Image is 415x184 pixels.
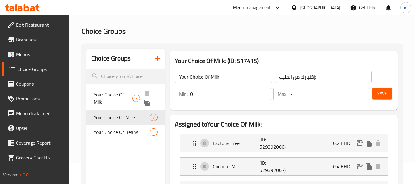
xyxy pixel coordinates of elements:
[16,21,65,29] span: Edit Restaurant
[150,129,157,135] span: 1
[143,89,152,98] button: delete
[133,96,140,101] span: 7
[16,139,65,147] span: Coverage Report
[364,162,374,171] button: duplicate
[2,91,69,106] a: Promotions
[94,114,150,121] span: Your Choice Of Milk:
[2,135,69,150] a: Coverage Report
[3,171,18,179] span: Version:
[2,76,69,91] a: Coupons
[2,121,69,135] a: Upsell
[213,139,260,147] p: Lactous Free
[16,154,65,161] span: Grocery Checklist
[16,51,65,58] span: Menus
[364,139,374,148] button: duplicate
[2,106,69,121] a: Menu disclaimer
[91,54,131,63] h2: Choice Groups
[333,163,355,170] p: 0.4 BHD
[2,62,69,76] a: Choice Groups
[143,98,152,108] button: duplicate
[86,87,165,110] div: Your Choice Of Milk:7deleteduplicate
[233,4,271,11] div: Menu-management
[2,47,69,62] a: Menus
[16,110,65,117] span: Menu disclaimer
[374,162,383,171] button: delete
[300,4,340,11] div: [GEOGRAPHIC_DATA]
[175,131,393,155] li: Expand
[175,56,393,66] h3: Your Choice Of Milk: (ID: 517415)
[86,69,165,84] input: search
[333,139,355,147] p: 0.2 BHD
[355,162,364,171] button: edit
[19,171,29,179] span: 1.0.0
[16,36,65,43] span: Branches
[372,88,392,99] button: Save
[260,159,291,174] p: (ID: 529392007)
[278,90,287,98] p: Max:
[94,91,132,106] span: Your Choice Of Milk:
[16,80,65,88] span: Coupons
[374,139,383,148] button: delete
[355,139,364,148] button: edit
[2,32,69,47] a: Branches
[175,120,393,129] h2: Assigned to Your Choice Of Milk:
[94,128,150,136] span: Your Choice Of Beans:
[180,158,388,175] div: Expand
[16,124,65,132] span: Upsell
[180,134,388,152] div: Expand
[260,136,291,151] p: (ID: 529392006)
[2,150,69,165] a: Grocery Checklist
[86,125,165,139] div: Your Choice Of Beans:1
[150,115,157,120] span: 7
[213,163,260,170] p: Coconut Milk
[179,90,188,98] p: Min:
[404,4,408,11] span: m
[2,18,69,32] a: Edit Restaurant
[17,65,65,73] span: Choice Groups
[86,110,165,125] div: Your Choice Of Milk:7
[175,155,393,178] li: Expand
[377,90,387,97] span: Save
[81,24,126,38] span: Choice Groups
[16,95,65,102] span: Promotions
